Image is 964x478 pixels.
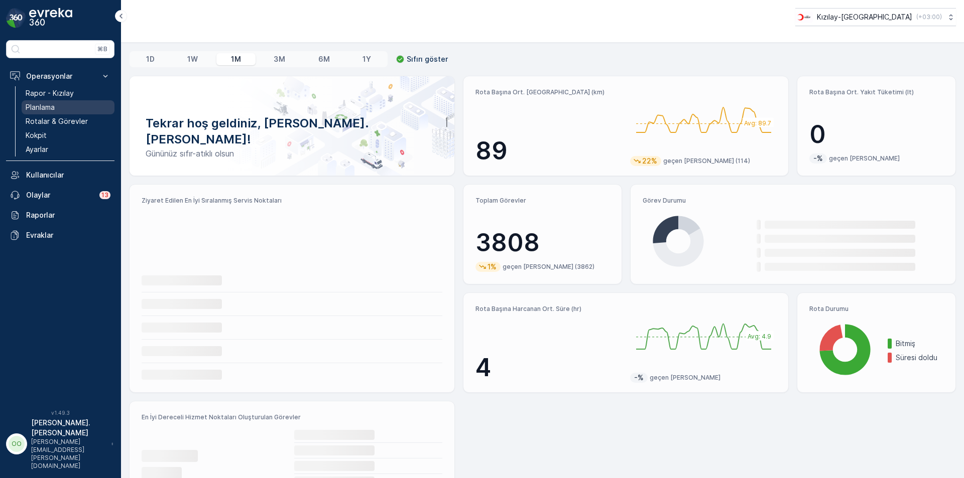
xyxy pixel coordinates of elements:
[26,102,55,112] p: Planlama
[29,8,72,28] img: logo_dark-DEwI_e13.png
[142,413,442,421] p: En İyi Dereceli Hizmet Noktaları Oluşturulan Görevler
[26,210,110,220] p: Raporlar
[650,374,720,382] p: geçen [PERSON_NAME]
[187,54,198,64] p: 1W
[817,12,912,22] p: Kızılay-[GEOGRAPHIC_DATA]
[916,13,942,21] p: ( +03:00 )
[475,136,622,166] p: 89
[809,119,943,149] p: 0
[896,339,943,349] p: Bitmiş
[829,154,900,163] p: geçen [PERSON_NAME]
[26,130,47,140] p: Kokpit
[643,197,943,205] p: Görev Durumu
[22,142,114,156] a: Ayarlar
[26,71,94,81] p: Operasyonlar
[503,263,594,271] p: geçen [PERSON_NAME] (3862)
[475,197,610,205] p: Toplam Görevler
[6,8,26,28] img: logo
[475,305,622,313] p: Rota Başına Harcanan Ort. Süre (hr)
[22,100,114,114] a: Planlama
[896,353,943,363] p: Süresi doldu
[146,147,438,160] p: Gününüz sıfır-atıklı olsun
[487,262,498,272] p: 1%
[812,153,824,164] p: -%
[26,190,93,200] p: Olaylar
[6,418,114,470] button: OO[PERSON_NAME].[PERSON_NAME][PERSON_NAME][EMAIL_ADDRESS][PERSON_NAME][DOMAIN_NAME]
[22,86,114,100] a: Rapor - Kızılay
[663,157,750,165] p: geçen [PERSON_NAME] (114)
[6,205,114,225] a: Raporlar
[641,156,658,166] p: 22%
[633,373,645,383] p: -%
[363,54,371,64] p: 1Y
[407,54,448,64] p: Sıfırı göster
[795,8,956,26] button: Kızılay-[GEOGRAPHIC_DATA](+03:00)
[231,54,241,64] p: 1M
[809,305,943,313] p: Rota Durumu
[26,170,110,180] p: Kullanıcılar
[22,128,114,142] a: Kokpit
[809,88,943,96] p: Rota Başına Ort. Yakıt Tüketimi (lt)
[146,54,155,64] p: 1D
[475,228,610,258] p: 3808
[101,191,108,199] p: 13
[274,54,285,64] p: 3M
[475,88,622,96] p: Rota Başına Ort. [GEOGRAPHIC_DATA] (km)
[795,12,813,23] img: k%C4%B1z%C4%B1lay.png
[6,225,114,245] a: Evraklar
[97,45,107,53] p: ⌘B
[26,88,74,98] p: Rapor - Kızılay
[26,144,48,154] p: Ayarlar
[146,115,438,147] p: Tekrar hoş geldiniz, [PERSON_NAME].[PERSON_NAME]!
[26,116,88,126] p: Rotalar & Görevler
[26,230,110,240] p: Evraklar
[9,436,25,452] div: OO
[31,438,106,470] p: [PERSON_NAME][EMAIL_ADDRESS][PERSON_NAME][DOMAIN_NAME]
[6,165,114,185] a: Kullanıcılar
[6,66,114,86] button: Operasyonlar
[22,114,114,128] a: Rotalar & Görevler
[31,418,106,438] p: [PERSON_NAME].[PERSON_NAME]
[6,185,114,205] a: Olaylar13
[475,353,622,383] p: 4
[318,54,330,64] p: 6M
[142,197,442,205] p: Ziyaret Edilen En İyi Sıralanmış Servis Noktaları
[6,410,114,416] span: v 1.49.3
